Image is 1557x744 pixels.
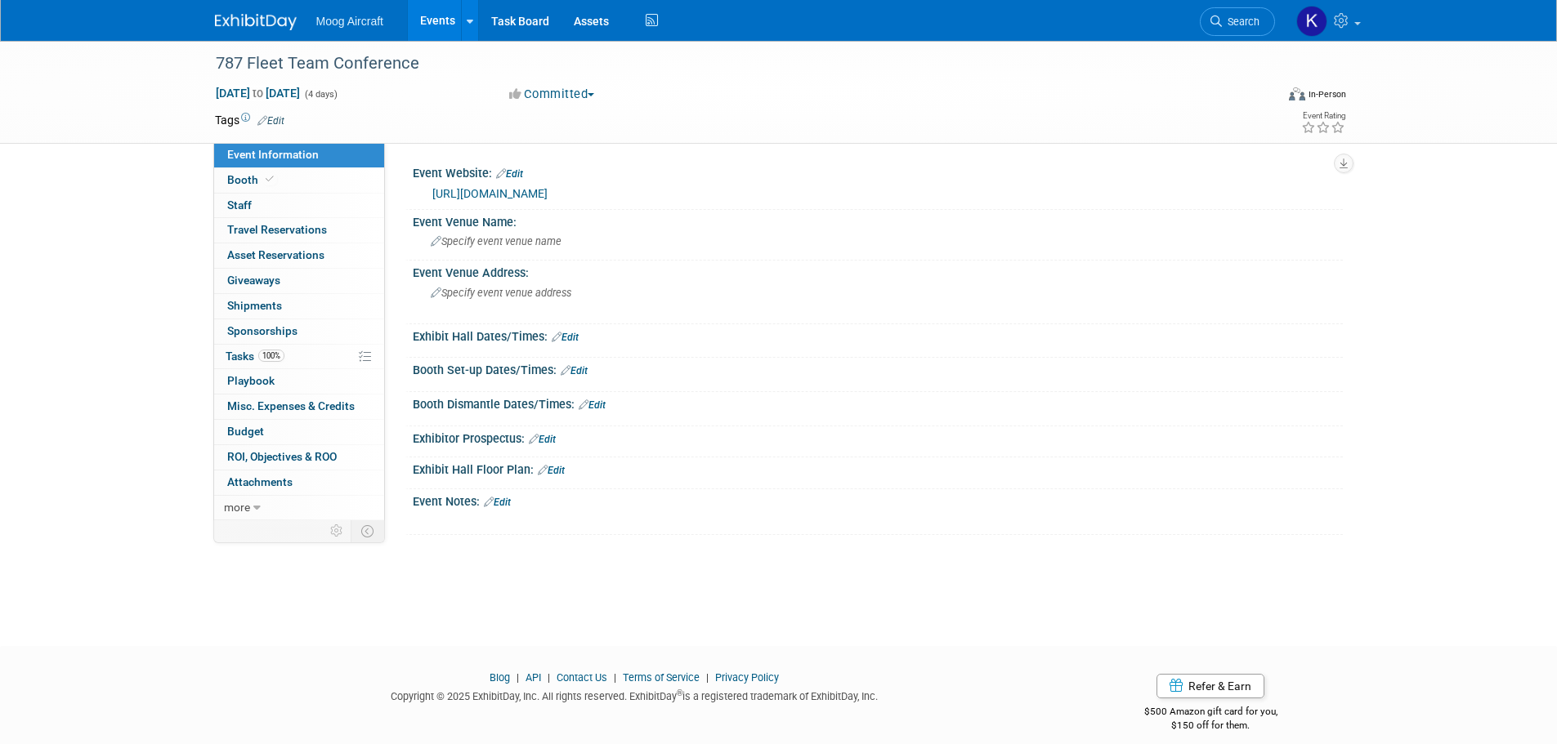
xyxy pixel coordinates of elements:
[227,198,252,212] span: Staff
[214,218,384,243] a: Travel Reservations
[316,15,383,28] span: Moog Aircraft
[1200,7,1275,36] a: Search
[1301,112,1345,120] div: Event Rating
[677,688,682,697] sup: ®
[538,465,565,476] a: Edit
[544,671,554,684] span: |
[413,324,1343,345] div: Exhibit Hall Dates/Times:
[227,299,282,312] span: Shipments
[214,143,384,167] a: Event Information
[214,496,384,520] a: more
[227,425,264,438] span: Budget
[512,671,523,684] span: |
[215,14,297,30] img: ExhibitDay
[431,287,571,299] span: Specify event venue address
[1157,674,1264,698] a: Refer & Earn
[1222,16,1259,28] span: Search
[413,392,1343,413] div: Booth Dismantle Dates/Times:
[266,175,274,184] i: Booth reservation complete
[227,148,319,161] span: Event Information
[214,394,384,419] a: Misc. Expenses & Credits
[227,223,327,236] span: Travel Reservations
[610,671,620,684] span: |
[526,671,541,684] a: API
[579,399,606,411] a: Edit
[215,86,301,100] span: [DATE] [DATE]
[214,194,384,218] a: Staff
[214,243,384,268] a: Asset Reservations
[503,86,601,103] button: Committed
[214,294,384,319] a: Shipments
[484,497,511,508] a: Edit
[214,168,384,193] a: Booth
[226,350,284,363] span: Tasks
[215,112,284,128] td: Tags
[250,87,266,100] span: to
[413,489,1343,510] div: Event Notes:
[227,324,298,337] span: Sponsorships
[413,261,1343,281] div: Event Venue Address:
[1296,6,1327,37] img: Kelsey Blackley
[303,89,338,100] span: (4 days)
[623,671,700,684] a: Terms of Service
[214,319,384,344] a: Sponsorships
[413,161,1343,182] div: Event Website:
[227,475,293,488] span: Attachments
[552,332,579,343] a: Edit
[214,420,384,444] a: Budget
[214,345,384,369] a: Tasks100%
[258,350,284,362] span: 100%
[702,671,713,684] span: |
[413,358,1343,379] div: Booth Set-up Dates/Times:
[227,173,277,186] span: Booth
[323,520,351,541] td: Personalize Event Tab Strip
[432,187,548,200] a: [URL][DOMAIN_NAME]
[215,685,1055,704] div: Copyright © 2025 ExhibitDay, Inc. All rights reserved. ExhibitDay is a registered trademark of Ex...
[715,671,779,684] a: Privacy Policy
[227,274,280,287] span: Giveaways
[227,399,355,412] span: Misc. Expenses & Credits
[1079,719,1343,733] div: $150 off for them.
[351,520,384,541] td: Toggle Event Tabs
[413,426,1343,448] div: Exhibitor Prospectus:
[214,269,384,293] a: Giveaways
[431,235,562,247] span: Specify event venue name
[214,369,384,394] a: Playbook
[490,671,510,684] a: Blog
[227,248,324,261] span: Asset Reservations
[529,434,556,445] a: Edit
[1308,88,1346,100] div: In-Person
[257,115,284,127] a: Edit
[1079,694,1343,732] div: $500 Amazon gift card for you,
[496,168,523,180] a: Edit
[210,49,1251,78] div: 787 Fleet Team Conference
[227,450,337,463] span: ROI, Objectives & ROO
[224,501,250,514] span: more
[214,445,384,470] a: ROI, Objectives & ROO
[1289,87,1305,100] img: Format-Inperson.png
[413,210,1343,230] div: Event Venue Name:
[214,470,384,495] a: Attachments
[561,365,588,376] a: Edit
[1179,85,1347,109] div: Event Format
[413,457,1343,479] div: Exhibit Hall Floor Plan:
[557,671,607,684] a: Contact Us
[227,374,275,387] span: Playbook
